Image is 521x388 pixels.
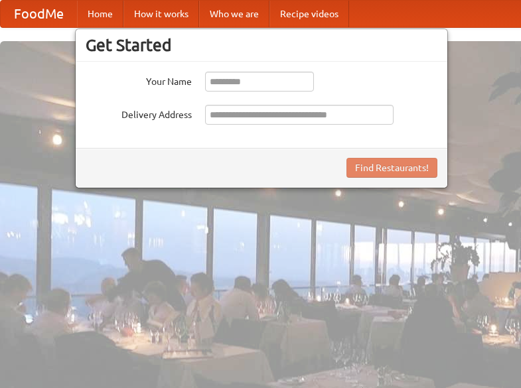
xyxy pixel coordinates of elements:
[269,1,349,27] a: Recipe videos
[123,1,199,27] a: How it works
[86,72,192,88] label: Your Name
[1,1,77,27] a: FoodMe
[86,35,437,55] h3: Get Started
[77,1,123,27] a: Home
[346,158,437,178] button: Find Restaurants!
[86,105,192,121] label: Delivery Address
[199,1,269,27] a: Who we are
